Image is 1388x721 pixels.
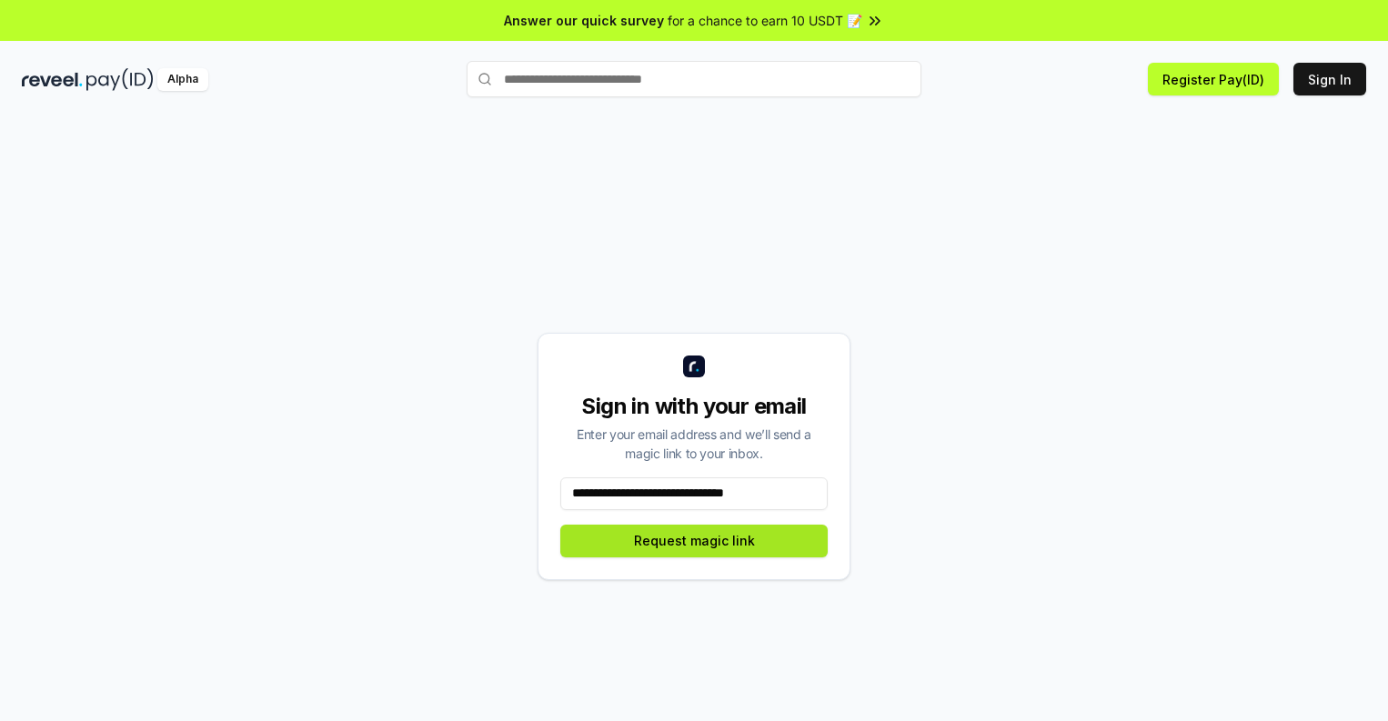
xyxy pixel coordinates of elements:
div: Alpha [157,68,208,91]
button: Request magic link [560,525,828,557]
button: Sign In [1293,63,1366,95]
span: Answer our quick survey [504,11,664,30]
img: pay_id [86,68,154,91]
button: Register Pay(ID) [1148,63,1279,95]
div: Enter your email address and we’ll send a magic link to your inbox. [560,425,828,463]
span: for a chance to earn 10 USDT 📝 [668,11,862,30]
img: logo_small [683,355,705,377]
img: reveel_dark [22,68,83,91]
div: Sign in with your email [560,392,828,421]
